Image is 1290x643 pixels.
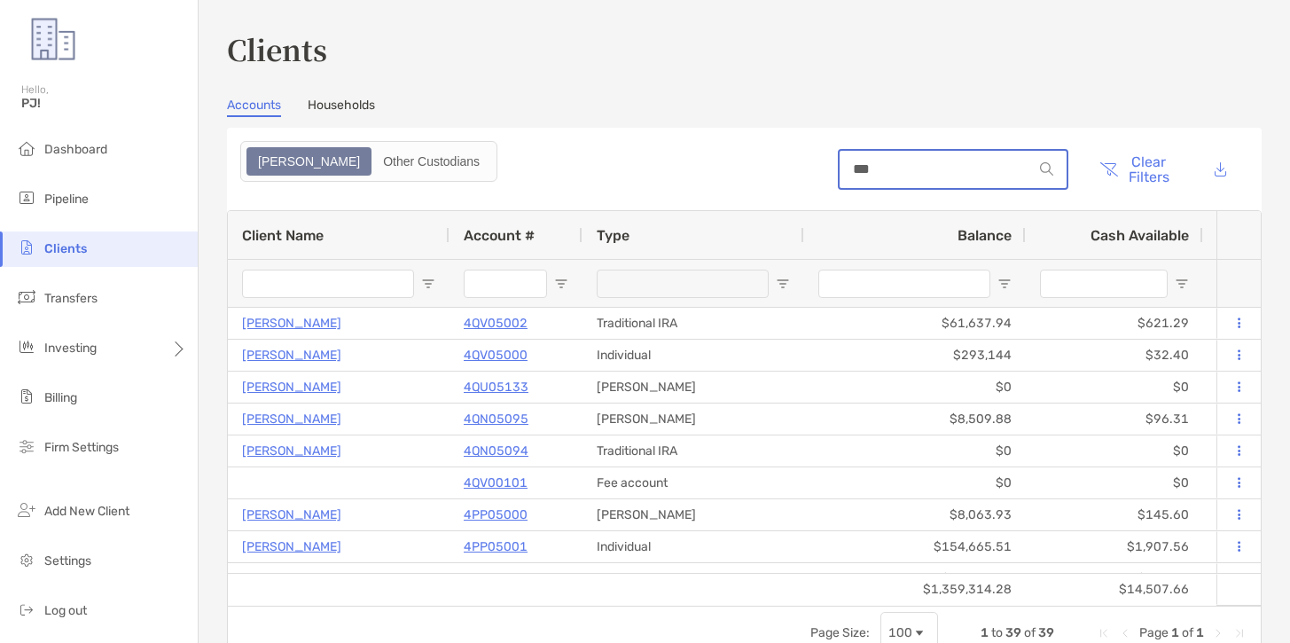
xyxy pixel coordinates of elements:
[16,499,37,521] img: add_new_client icon
[1026,531,1203,562] div: $1,907.56
[464,472,528,494] a: 4QV00101
[1026,563,1203,594] div: $189.12
[810,625,870,640] div: Page Size:
[464,376,528,398] a: 4QU05133
[804,308,1026,339] div: $61,637.94
[1196,625,1204,640] span: 1
[1175,277,1189,291] button: Open Filter Menu
[464,536,528,558] p: 4PP05001
[1171,625,1179,640] span: 1
[804,574,1026,605] div: $1,359,314.28
[818,270,990,298] input: Balance Filter Input
[1182,625,1193,640] span: of
[44,390,77,405] span: Billing
[421,277,435,291] button: Open Filter Menu
[1005,625,1021,640] span: 39
[958,227,1012,244] span: Balance
[1040,270,1168,298] input: Cash Available Filter Input
[1211,626,1225,640] div: Next Page
[1091,227,1189,244] span: Cash Available
[1026,467,1203,498] div: $0
[242,270,414,298] input: Client Name Filter Input
[1139,625,1169,640] span: Page
[804,372,1026,403] div: $0
[464,312,528,334] p: 4QV05002
[1232,626,1247,640] div: Last Page
[1026,435,1203,467] div: $0
[44,504,129,519] span: Add New Client
[16,237,37,258] img: clients icon
[44,291,98,306] span: Transfers
[44,440,119,455] span: Firm Settings
[464,408,528,430] a: 4QN05095
[1118,626,1132,640] div: Previous Page
[242,504,341,526] a: [PERSON_NAME]
[582,308,804,339] div: Traditional IRA
[582,531,804,562] div: Individual
[997,277,1012,291] button: Open Filter Menu
[44,241,87,256] span: Clients
[464,504,528,526] a: 4PP05000
[44,142,107,157] span: Dashboard
[804,467,1026,498] div: $0
[554,277,568,291] button: Open Filter Menu
[16,187,37,208] img: pipeline icon
[227,98,281,117] a: Accounts
[804,563,1026,594] div: $29,533.53
[44,553,91,569] span: Settings
[1026,574,1203,605] div: $14,507.66
[16,137,37,159] img: dashboard icon
[464,440,528,462] a: 4QN05094
[242,568,341,590] a: [PERSON_NAME]
[582,372,804,403] div: [PERSON_NAME]
[242,376,341,398] a: [PERSON_NAME]
[464,227,535,244] span: Account #
[21,7,85,71] img: Zoe Logo
[464,568,527,590] a: 4PF05002
[242,312,341,334] a: [PERSON_NAME]
[242,408,341,430] a: [PERSON_NAME]
[44,603,87,618] span: Log out
[16,599,37,620] img: logout icon
[582,340,804,371] div: Individual
[464,344,528,366] a: 4QV05000
[44,192,89,207] span: Pipeline
[1038,625,1054,640] span: 39
[804,499,1026,530] div: $8,063.93
[44,341,97,356] span: Investing
[308,98,375,117] a: Households
[1024,625,1036,640] span: of
[248,149,370,174] div: Zoe
[804,435,1026,467] div: $0
[242,440,341,462] a: [PERSON_NAME]
[242,536,341,558] a: [PERSON_NAME]
[21,96,187,111] span: PJ!
[1026,372,1203,403] div: $0
[582,499,804,530] div: [PERSON_NAME]
[16,336,37,357] img: investing icon
[227,28,1262,69] h3: Clients
[242,227,324,244] span: Client Name
[1026,404,1203,435] div: $96.31
[1026,499,1203,530] div: $145.60
[582,404,804,435] div: [PERSON_NAME]
[242,344,341,366] a: [PERSON_NAME]
[981,625,989,640] span: 1
[804,404,1026,435] div: $8,509.88
[1026,340,1203,371] div: $32.40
